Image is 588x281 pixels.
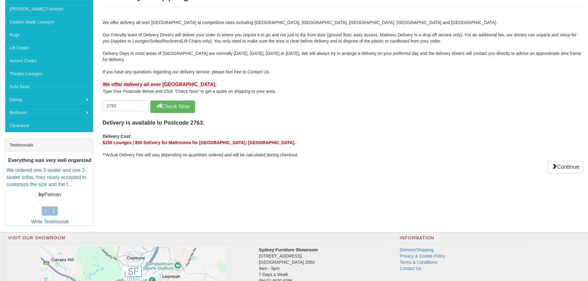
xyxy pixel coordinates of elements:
h2: Visit Our Showroom [8,236,384,244]
a: Continue [548,161,583,173]
button: Check Now [150,101,195,113]
a: Dining [5,93,93,106]
a: Lift Chairs [5,41,93,54]
a: Privacy & Cookie Policy [400,254,445,258]
b: $150 Lounges | $50 Delivery for Mattresses for [GEOGRAPHIC_DATA]; [GEOGRAPHIC_DATA]. [102,140,295,145]
a: Bedroom [5,106,93,119]
b: Everything was very well organized [8,158,91,163]
a: Terms & Conditions [400,260,437,265]
div: We offer delivery all over [GEOGRAPHIC_DATA] at competitive rates including [GEOGRAPHIC_DATA], [G... [102,13,583,158]
a: Write Testimonial [31,219,69,224]
a: [PERSON_NAME] Furniture [5,2,93,15]
a: Theatre Lounges [5,67,93,80]
a: Rugs [5,28,93,41]
b: We offer delivery all over [GEOGRAPHIC_DATA]. [102,82,216,87]
a: We ordered one 3-seater and one 2-seater sofas, they nicely accepted to customize the size and th... [6,167,86,187]
div: Testimonials [5,139,93,151]
b: by [39,192,44,197]
a: Delivery/Shipping [400,247,433,252]
a: Contact Us [400,266,421,271]
strong: Sydney Furniture Showroom [259,247,318,252]
a: Clearance [5,119,93,132]
a: Accent Chairs [5,54,93,67]
a: Sofa Beds [5,80,93,93]
b: Delivery is available to Postcode 2763: [102,120,204,126]
p: Peiman [6,191,93,198]
div: Your Delivery Quote: [102,113,583,158]
b: Delivery Cost: [102,134,131,139]
h2: Information [400,236,531,244]
a: Custom Made Lounges [5,15,93,28]
input: Enter Postcode [102,101,149,111]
